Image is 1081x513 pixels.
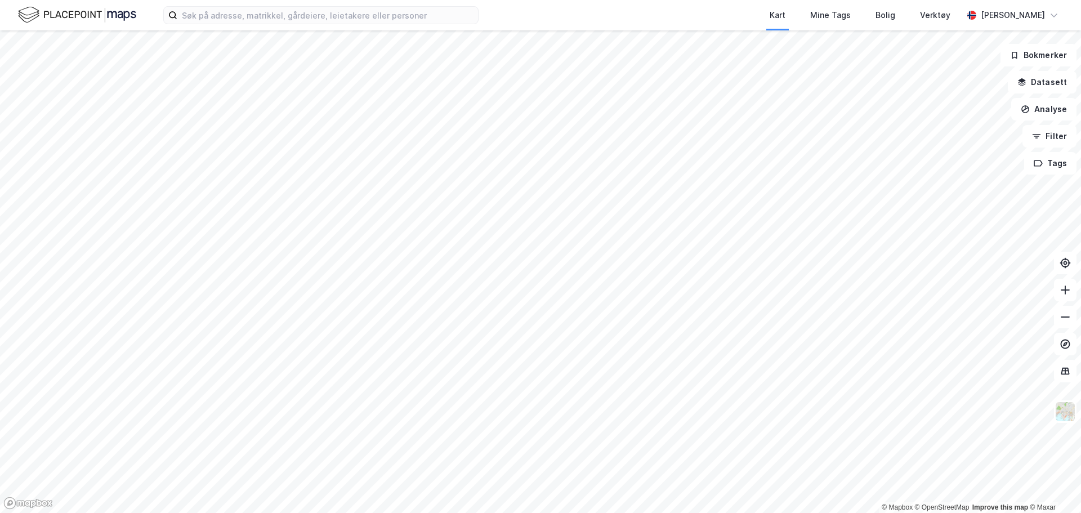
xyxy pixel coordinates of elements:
[177,7,478,24] input: Søk på adresse, matrikkel, gårdeiere, leietakere eller personer
[18,5,136,25] img: logo.f888ab2527a4732fd821a326f86c7f29.svg
[1008,71,1076,93] button: Datasett
[920,8,950,22] div: Verktøy
[1022,125,1076,148] button: Filter
[1000,44,1076,66] button: Bokmerker
[1025,459,1081,513] iframe: Chat Widget
[1024,152,1076,175] button: Tags
[770,8,785,22] div: Kart
[875,8,895,22] div: Bolig
[882,503,913,511] a: Mapbox
[915,503,970,511] a: OpenStreetMap
[1055,401,1076,422] img: Z
[810,8,851,22] div: Mine Tags
[1011,98,1076,121] button: Analyse
[981,8,1045,22] div: [PERSON_NAME]
[3,497,53,510] a: Mapbox homepage
[972,503,1028,511] a: Improve this map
